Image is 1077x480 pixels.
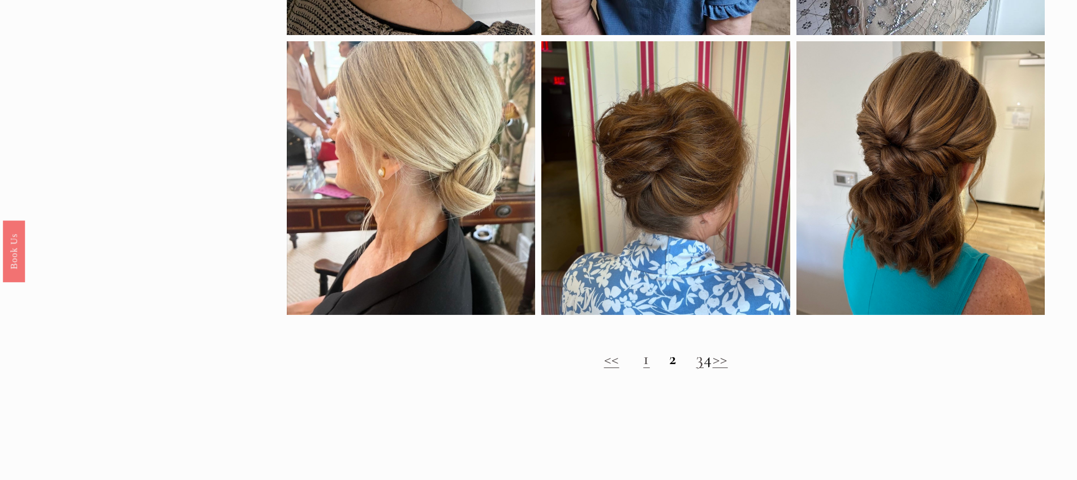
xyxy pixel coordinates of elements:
a: >> [713,348,728,369]
a: << [604,348,619,369]
h2: 4 [287,349,1045,369]
a: Book Us [3,220,25,282]
strong: 2 [669,348,677,369]
a: 3 [696,348,704,369]
a: 1 [643,348,650,369]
